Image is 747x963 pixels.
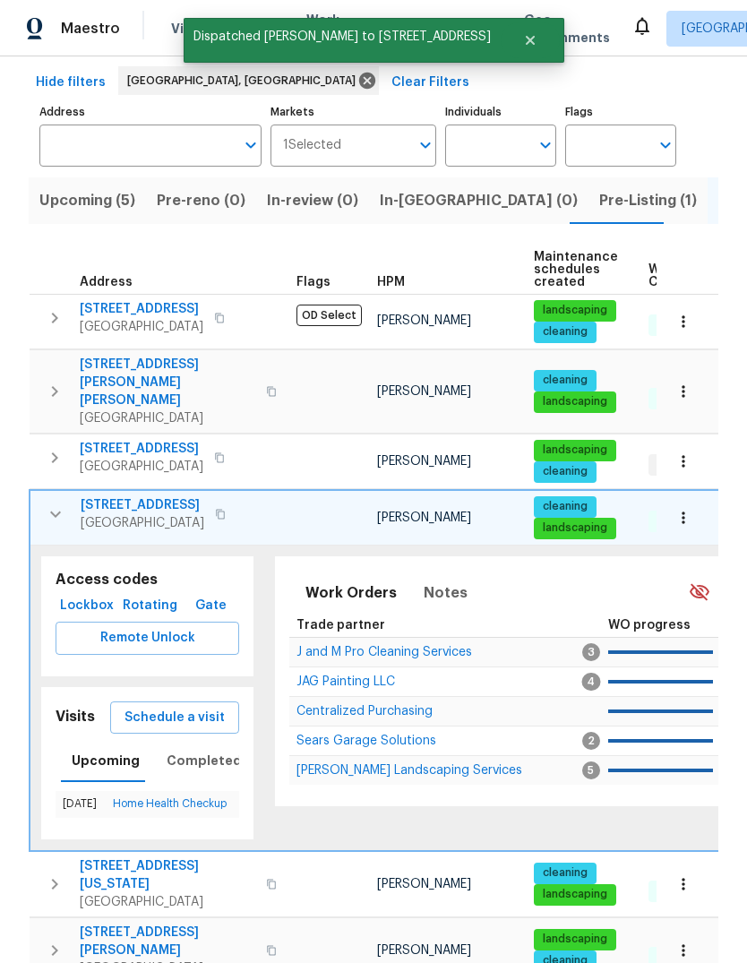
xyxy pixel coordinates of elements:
span: cleaning [536,373,595,388]
button: Open [413,133,438,158]
span: cleaning [536,324,595,340]
button: Open [653,133,678,158]
label: Flags [565,107,676,117]
span: Completed [167,750,242,772]
span: 6 Done [650,514,702,529]
span: In-[GEOGRAPHIC_DATA] (0) [380,188,578,213]
span: [STREET_ADDRESS][PERSON_NAME] [80,924,255,959]
span: landscaping [536,394,614,409]
a: [PERSON_NAME] Landscaping Services [296,765,522,776]
span: Remote Unlock [70,627,225,649]
span: Geo Assignments [524,11,610,47]
span: landscaping [536,932,614,947]
button: Open [238,133,263,158]
span: Upcoming (5) [39,188,135,213]
button: Gate [182,589,239,623]
span: [STREET_ADDRESS] [81,496,204,514]
span: landscaping [536,520,614,536]
span: Maintenance schedules created [534,251,618,288]
span: Clear Filters [391,72,469,94]
a: Sears Garage Solutions [296,735,436,746]
label: Individuals [445,107,556,117]
span: 7 Done [650,391,702,407]
span: Address [80,276,133,288]
span: [PERSON_NAME] [377,878,471,890]
span: 2 [582,732,600,750]
span: [STREET_ADDRESS] [80,300,203,318]
span: [STREET_ADDRESS][US_STATE] [80,857,255,893]
span: 29 Done [650,318,709,333]
button: Schedule a visit [110,701,239,735]
div: [GEOGRAPHIC_DATA], [GEOGRAPHIC_DATA] [118,66,379,95]
span: cleaning [536,499,595,514]
span: [GEOGRAPHIC_DATA] [80,893,255,911]
span: Gate [189,595,232,617]
button: Rotating [118,589,182,623]
span: [GEOGRAPHIC_DATA] [81,514,204,532]
span: In-review (0) [267,188,358,213]
span: 4 [581,673,600,691]
span: cleaning [536,464,595,479]
span: [GEOGRAPHIC_DATA] [80,458,203,476]
span: [STREET_ADDRESS] [80,440,203,458]
span: Centralized Purchasing [296,705,433,718]
a: J and M Pro Cleaning Services [296,647,472,658]
span: 1 WIP [650,458,691,473]
button: Remote Unlock [56,622,239,655]
span: Rotating [125,595,175,617]
span: Upcoming [72,750,140,772]
span: Schedule a visit [124,707,225,729]
span: OD Select [296,305,362,326]
span: 5 Done [650,884,701,899]
a: Centralized Purchasing [296,706,433,717]
span: landscaping [536,443,614,458]
h5: Access codes [56,571,239,589]
span: Pre-Listing (1) [599,188,697,213]
span: J and M Pro Cleaning Services [296,646,472,658]
button: Open [533,133,558,158]
td: [DATE] [56,791,106,817]
span: [STREET_ADDRESS][PERSON_NAME][PERSON_NAME] [80,356,255,409]
span: Lockbox [63,595,111,617]
span: Maestro [61,20,120,38]
span: Pre-reno (0) [157,188,245,213]
span: 1 Selected [283,138,341,153]
h5: Visits [56,708,95,727]
a: Home Health Checkup [113,798,227,809]
span: HPM [377,276,405,288]
button: Clear Filters [384,66,477,99]
a: JAG Painting LLC [296,676,395,687]
span: [PERSON_NAME] [377,944,471,957]
span: [PERSON_NAME] Landscaping Services [296,764,522,777]
span: landscaping [536,303,614,318]
button: Hide filters [29,66,113,99]
span: Visits [171,20,208,38]
button: Lockbox [56,589,118,623]
span: landscaping [536,887,614,902]
span: Flags [296,276,331,288]
span: [PERSON_NAME] [377,314,471,327]
span: [GEOGRAPHIC_DATA] [80,409,255,427]
span: WO progress [608,619,691,632]
span: JAG Painting LLC [296,675,395,688]
span: 5 [582,761,600,779]
span: Dispatched [PERSON_NAME] to [STREET_ADDRESS] [184,18,501,56]
span: [GEOGRAPHIC_DATA] [80,318,203,336]
span: Sears Garage Solutions [296,735,436,747]
span: cleaning [536,865,595,881]
span: 3 [582,643,600,661]
span: Hide filters [36,72,106,94]
label: Markets [270,107,437,117]
span: Work Orders [306,11,352,47]
button: Close [501,22,560,58]
label: Address [39,107,262,117]
span: [GEOGRAPHIC_DATA], [GEOGRAPHIC_DATA] [127,72,363,90]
